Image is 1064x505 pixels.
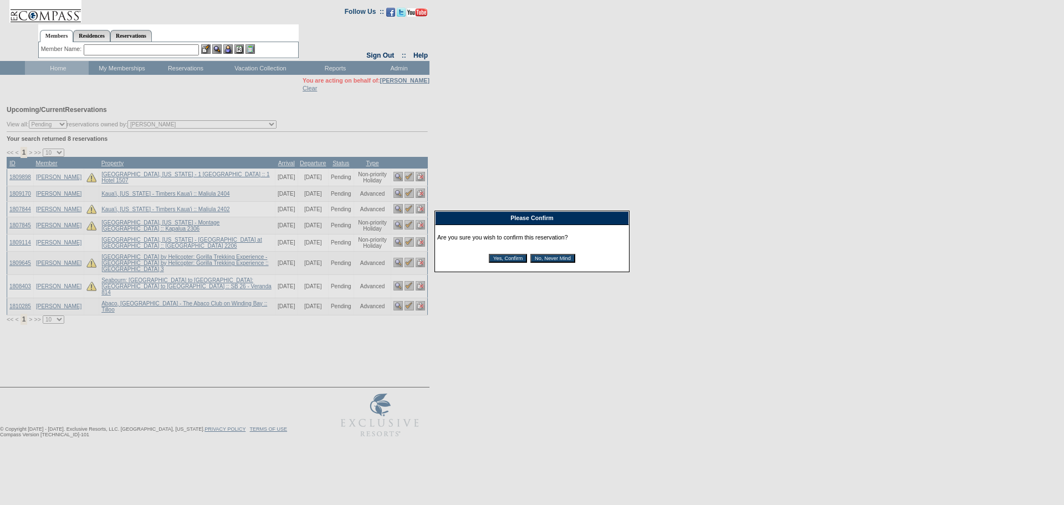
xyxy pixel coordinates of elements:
[366,52,394,59] a: Sign Out
[345,7,384,20] td: Follow Us ::
[530,254,575,263] input: No, Never Mind
[41,44,84,54] div: Member Name:
[397,11,406,18] a: Follow us on Twitter
[110,30,152,42] a: Reservations
[245,44,255,54] img: b_calculator.gif
[386,8,395,17] img: Become our fan on Facebook
[402,52,406,59] span: ::
[40,30,74,42] a: Members
[407,8,427,17] img: Subscribe to our YouTube Channel
[413,52,428,59] a: Help
[435,211,629,225] div: Please Confirm
[489,254,527,263] input: Yes, Confirm
[234,44,244,54] img: Reservations
[73,30,110,42] a: Residences
[223,44,233,54] img: Impersonate
[386,11,395,18] a: Become our fan on Facebook
[437,227,627,269] div: Are you sure you wish to confirm this reservation?
[201,44,211,54] img: b_edit.gif
[397,8,406,17] img: Follow us on Twitter
[407,11,427,18] a: Subscribe to our YouTube Channel
[212,44,222,54] img: View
